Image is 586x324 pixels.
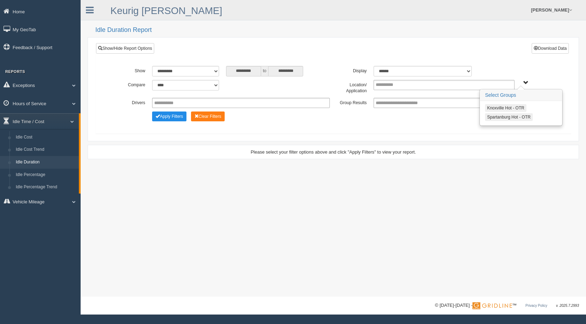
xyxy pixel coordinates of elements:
[13,181,79,194] a: Idle Percentage Trend
[261,66,268,76] span: to
[472,302,512,309] img: Gridline
[532,43,569,54] button: Download Data
[191,112,225,121] button: Change Filter Options
[556,304,579,308] span: v. 2025.7.2993
[152,112,186,121] button: Change Filter Options
[333,98,370,106] label: Group Results
[480,90,562,101] h3: Select Groups
[94,149,573,155] div: Please select your filter options above and click "Apply Filters" to view your report.
[96,43,154,54] a: Show/Hide Report Options
[112,98,149,106] label: Drivers
[110,5,222,16] a: Keurig [PERSON_NAME]
[525,304,547,308] a: Privacy Policy
[112,80,149,88] label: Compare
[13,131,79,144] a: Idle Cost
[333,80,370,94] label: Location/ Application
[13,169,79,181] a: Idle Percentage
[13,143,79,156] a: Idle Cost Trend
[485,113,533,121] button: Spartanburg Hot - OTR
[13,156,79,169] a: Idle Duration
[112,66,149,74] label: Show
[435,302,579,309] div: © [DATE]-[DATE] - ™
[333,66,370,74] label: Display
[485,104,526,112] button: Knoxville Hot - OTR
[95,27,579,34] h2: Idle Duration Report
